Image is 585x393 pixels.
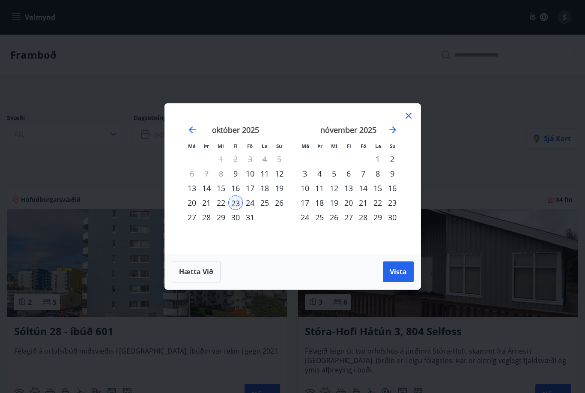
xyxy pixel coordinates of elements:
[243,181,257,195] td: Choose föstudagur, 17. október 2025 as your check-out date. It’s available.
[228,195,243,210] div: 23
[214,210,228,225] div: 29
[257,195,272,210] div: 25
[341,210,356,225] td: Choose fimmtudagur, 27. nóvember 2025 as your check-out date. It’s available.
[257,181,272,195] div: 18
[172,261,221,282] button: Hætta við
[243,181,257,195] div: 17
[199,195,214,210] div: 21
[312,195,327,210] div: 18
[341,195,356,210] div: 20
[228,210,243,225] td: Choose fimmtudagur, 30. október 2025 as your check-out date. It’s available.
[257,166,272,181] div: 11
[341,181,356,195] div: 13
[185,195,199,210] td: Choose mánudagur, 20. október 2025 as your check-out date. It’s available.
[312,166,327,181] div: 4
[341,210,356,225] div: 27
[214,210,228,225] td: Choose miðvikudagur, 29. október 2025 as your check-out date. It’s available.
[243,166,257,181] td: Choose föstudagur, 10. október 2025 as your check-out date. It’s available.
[356,195,370,210] div: 21
[301,143,309,149] small: Má
[356,181,370,195] div: 14
[214,195,228,210] div: 22
[243,210,257,225] td: Choose föstudagur, 31. október 2025 as your check-out date. It’s available.
[361,143,366,149] small: Fö
[228,166,243,181] td: Choose fimmtudagur, 9. október 2025 as your check-out date. It’s available.
[370,166,385,181] div: 8
[327,210,341,225] div: 26
[257,181,272,195] td: Choose laugardagur, 18. október 2025 as your check-out date. It’s available.
[331,143,337,149] small: Mi
[385,195,400,210] div: 23
[370,195,385,210] div: 22
[312,210,327,225] td: Choose þriðjudagur, 25. nóvember 2025 as your check-out date. It’s available.
[370,210,385,225] td: Choose laugardagur, 29. nóvember 2025 as your check-out date. It’s available.
[375,143,381,149] small: La
[214,166,228,181] td: Not available. miðvikudagur, 8. október 2025
[175,114,410,243] div: Calendar
[370,210,385,225] div: 29
[272,152,287,166] td: Not available. sunnudagur, 5. október 2025
[385,152,400,166] div: 2
[272,166,287,181] td: Choose sunnudagur, 12. október 2025 as your check-out date. It’s available.
[327,166,341,181] div: 5
[185,166,199,181] td: Not available. mánudagur, 6. október 2025
[272,195,287,210] div: 26
[385,210,400,225] td: Choose sunnudagur, 30. nóvember 2025 as your check-out date. It’s available.
[312,166,327,181] td: Choose þriðjudagur, 4. nóvember 2025 as your check-out date. It’s available.
[228,181,243,195] td: Choose fimmtudagur, 16. október 2025 as your check-out date. It’s available.
[298,195,312,210] td: Choose mánudagur, 17. nóvember 2025 as your check-out date. It’s available.
[370,152,385,166] td: Choose laugardagur, 1. nóvember 2025 as your check-out date. It’s available.
[247,143,253,149] small: Fö
[356,166,370,181] div: 7
[370,166,385,181] td: Choose laugardagur, 8. nóvember 2025 as your check-out date. It’s available.
[179,267,213,276] span: Hætta við
[356,210,370,225] td: Choose föstudagur, 28. nóvember 2025 as your check-out date. It’s available.
[356,195,370,210] td: Choose föstudagur, 21. nóvember 2025 as your check-out date. It’s available.
[228,195,243,210] td: Selected as start date. fimmtudagur, 23. október 2025
[341,166,356,181] div: 6
[385,152,400,166] td: Choose sunnudagur, 2. nóvember 2025 as your check-out date. It’s available.
[257,166,272,181] td: Choose laugardagur, 11. október 2025 as your check-out date. It’s available.
[298,181,312,195] div: 10
[185,181,199,195] div: 13
[243,210,257,225] div: 31
[214,195,228,210] td: Choose miðvikudagur, 22. október 2025 as your check-out date. It’s available.
[385,166,400,181] div: 9
[312,181,327,195] div: 11
[327,166,341,181] td: Choose miðvikudagur, 5. nóvember 2025 as your check-out date. It’s available.
[370,195,385,210] td: Choose laugardagur, 22. nóvember 2025 as your check-out date. It’s available.
[185,195,199,210] div: 20
[312,181,327,195] td: Choose þriðjudagur, 11. nóvember 2025 as your check-out date. It’s available.
[272,181,287,195] td: Choose sunnudagur, 19. október 2025 as your check-out date. It’s available.
[188,143,196,149] small: Má
[390,143,396,149] small: Su
[341,166,356,181] td: Choose fimmtudagur, 6. nóvember 2025 as your check-out date. It’s available.
[262,143,268,149] small: La
[312,195,327,210] td: Choose þriðjudagur, 18. nóvember 2025 as your check-out date. It’s available.
[212,125,259,135] strong: október 2025
[347,143,351,149] small: Fi
[243,152,257,166] td: Not available. föstudagur, 3. október 2025
[312,210,327,225] div: 25
[185,181,199,195] td: Choose mánudagur, 13. október 2025 as your check-out date. It’s available.
[199,181,214,195] td: Choose þriðjudagur, 14. október 2025 as your check-out date. It’s available.
[341,195,356,210] td: Choose fimmtudagur, 20. nóvember 2025 as your check-out date. It’s available.
[327,181,341,195] td: Choose miðvikudagur, 12. nóvember 2025 as your check-out date. It’s available.
[272,195,287,210] td: Choose sunnudagur, 26. október 2025 as your check-out date. It’s available.
[385,210,400,225] div: 30
[228,152,243,166] td: Not available. fimmtudagur, 2. október 2025
[185,210,199,225] td: Choose mánudagur, 27. október 2025 as your check-out date. It’s available.
[370,181,385,195] td: Choose laugardagur, 15. nóvember 2025 as your check-out date. It’s available.
[199,210,214,225] td: Choose þriðjudagur, 28. október 2025 as your check-out date. It’s available.
[298,210,312,225] td: Choose mánudagur, 24. nóvember 2025 as your check-out date. It’s available.
[257,195,272,210] td: Choose laugardagur, 25. október 2025 as your check-out date. It’s available.
[385,195,400,210] td: Choose sunnudagur, 23. nóvember 2025 as your check-out date. It’s available.
[327,181,341,195] div: 12
[214,181,228,195] td: Choose miðvikudagur, 15. október 2025 as your check-out date. It’s available.
[272,181,287,195] div: 19
[243,195,257,210] td: Choose föstudagur, 24. október 2025 as your check-out date. It’s available.
[298,166,312,181] td: Choose mánudagur, 3. nóvember 2025 as your check-out date. It’s available.
[370,181,385,195] div: 15
[298,195,312,210] div: 17
[243,195,257,210] div: 24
